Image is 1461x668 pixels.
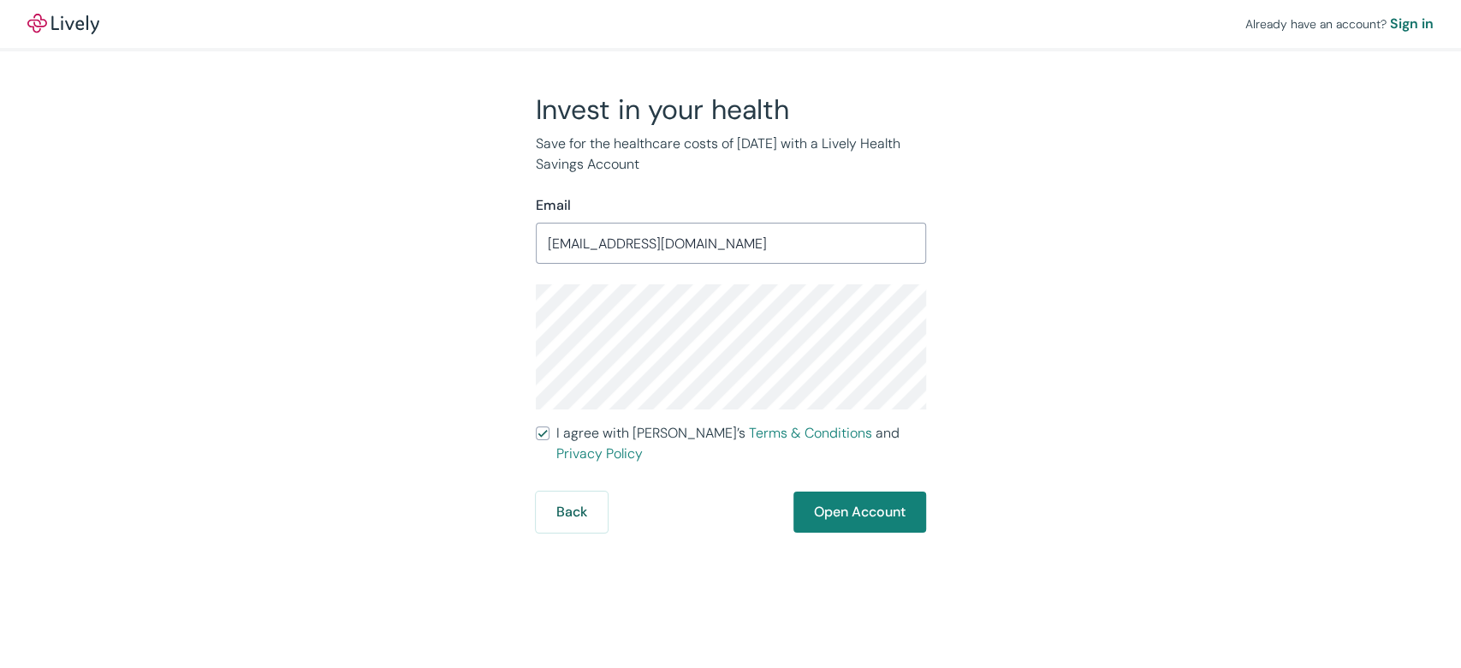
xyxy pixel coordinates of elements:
a: LivelyLively [27,14,99,34]
button: Open Account [793,492,926,533]
button: Back [536,492,608,533]
a: Terms & Conditions [749,424,872,442]
label: Email [536,195,571,216]
a: Sign in [1390,14,1434,34]
h2: Invest in your health [536,92,926,127]
div: Already have an account? [1245,14,1434,34]
img: Lively [27,14,99,34]
a: Privacy Policy [556,444,643,462]
p: Save for the healthcare costs of [DATE] with a Lively Health Savings Account [536,134,926,175]
span: I agree with [PERSON_NAME]’s and [556,423,926,464]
